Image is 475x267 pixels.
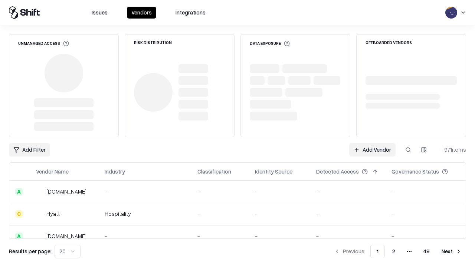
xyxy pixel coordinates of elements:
div: - [255,188,304,195]
p: Results per page: [9,247,52,255]
div: - [392,232,460,240]
div: [DOMAIN_NAME] [46,188,86,195]
button: Next [437,245,466,258]
div: Hyatt [46,210,60,218]
div: Hospitality [105,210,186,218]
div: A [15,188,23,195]
div: - [316,188,380,195]
div: Governance Status [392,168,439,175]
div: - [255,210,304,218]
img: primesec.co.il [36,233,43,240]
div: - [197,232,243,240]
div: - [105,188,186,195]
div: - [392,188,460,195]
div: - [316,232,380,240]
div: - [392,210,460,218]
div: - [197,188,243,195]
button: Issues [87,7,112,19]
div: Offboarded Vendors [366,40,412,44]
div: [DOMAIN_NAME] [46,232,86,240]
button: 49 [417,245,436,258]
div: - [197,210,243,218]
div: Vendor Name [36,168,69,175]
img: Hyatt [36,210,43,218]
div: Industry [105,168,125,175]
div: Risk Distribution [134,40,172,44]
a: Add Vendor [349,143,396,156]
button: Add Filter [9,143,50,156]
div: Classification [197,168,231,175]
div: - [105,232,186,240]
div: Unmanaged Access [18,40,69,46]
div: 971 items [436,146,466,154]
img: intrado.com [36,188,43,195]
div: Detected Access [316,168,359,175]
div: Data Exposure [250,40,290,46]
div: C [15,210,23,218]
div: - [316,210,380,218]
div: - [255,232,304,240]
button: Vendors [127,7,156,19]
button: 1 [370,245,385,258]
button: Integrations [171,7,210,19]
div: Identity Source [255,168,292,175]
button: 2 [386,245,401,258]
nav: pagination [330,245,466,258]
div: A [15,233,23,240]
